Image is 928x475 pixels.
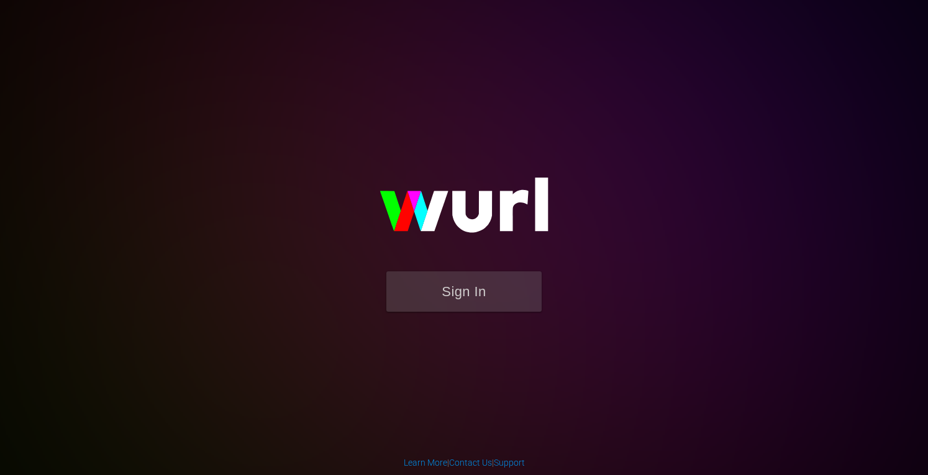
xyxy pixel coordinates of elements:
[449,458,492,468] a: Contact Us
[494,458,525,468] a: Support
[404,456,525,469] div: | |
[340,151,588,271] img: wurl-logo-on-black-223613ac3d8ba8fe6dc639794a292ebdb59501304c7dfd60c99c58986ef67473.svg
[404,458,447,468] a: Learn More
[386,271,542,312] button: Sign In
